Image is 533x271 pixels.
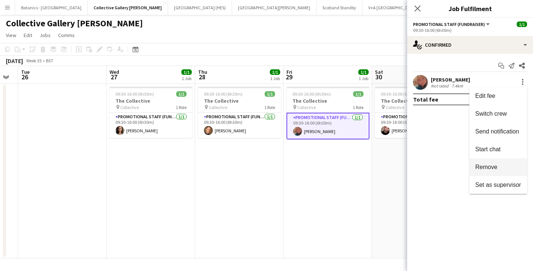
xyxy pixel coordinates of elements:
[475,164,497,170] span: Remove
[469,105,527,123] button: Switch crew
[469,87,527,105] button: Edit fee
[475,146,500,152] span: Start chat
[475,182,521,188] span: Set as supervisor
[469,141,527,158] button: Start chat
[469,176,527,194] button: Set as supervisor
[469,123,527,141] button: Send notification
[475,110,507,117] span: Switch crew
[469,158,527,176] button: Remove
[475,93,495,99] span: Edit fee
[475,128,519,135] span: Send notification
